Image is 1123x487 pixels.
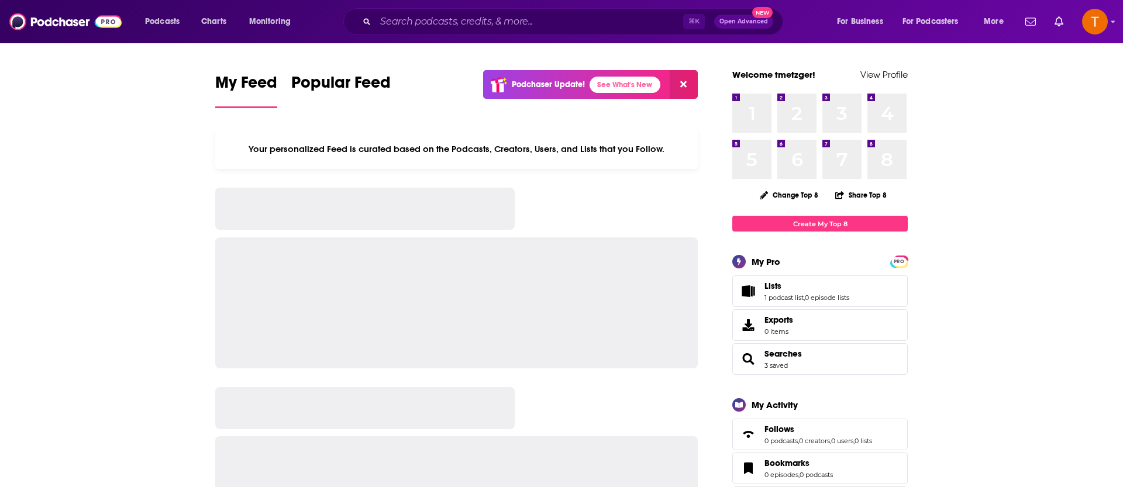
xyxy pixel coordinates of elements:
a: Bookmarks [764,458,833,468]
span: Bookmarks [732,453,908,484]
span: Exports [764,315,793,325]
a: Searches [736,351,760,367]
a: 0 users [831,437,853,445]
a: 1 podcast list [764,293,804,302]
a: 0 episode lists [805,293,849,302]
a: Bookmarks [736,460,760,476]
a: Popular Feed [291,72,391,108]
span: ⌘ K [683,14,705,29]
span: Charts [201,13,226,30]
a: 0 creators [799,437,830,445]
span: Bookmarks [764,458,809,468]
a: Lists [736,283,760,299]
button: open menu [137,12,195,31]
span: Follows [732,419,908,450]
span: My Feed [215,72,277,99]
a: 0 episodes [764,471,798,479]
div: Your personalized Feed is curated based on the Podcasts, Creators, Users, and Lists that you Follow. [215,129,698,169]
a: 0 lists [855,437,872,445]
span: Lists [764,281,781,291]
button: Change Top 8 [753,188,825,202]
span: , [830,437,831,445]
a: Charts [194,12,233,31]
a: Show notifications dropdown [1050,12,1068,32]
button: open menu [895,12,976,31]
button: Open AdvancedNew [714,15,773,29]
a: 0 podcasts [764,437,798,445]
a: Show notifications dropdown [1021,12,1041,32]
button: open menu [241,12,306,31]
span: Exports [736,317,760,333]
a: Welcome tmetzger! [732,69,815,80]
span: For Podcasters [902,13,959,30]
span: Searches [732,343,908,375]
span: , [853,437,855,445]
img: Podchaser - Follow, Share and Rate Podcasts [9,11,122,33]
span: Popular Feed [291,72,391,99]
a: 3 saved [764,361,788,369]
span: Logged in as tmetzger [1082,9,1108,34]
a: Create My Top 8 [732,216,908,232]
a: See What's New [590,77,660,93]
a: Searches [764,348,802,359]
span: New [752,7,773,18]
div: My Pro [752,256,780,267]
a: My Feed [215,72,277,108]
a: Lists [764,281,849,291]
a: View Profile [860,69,908,80]
button: Share Top 8 [835,184,887,206]
div: Search podcasts, credits, & more... [354,8,794,35]
span: Follows [764,424,794,434]
p: Podchaser Update! [512,80,585,89]
input: Search podcasts, credits, & more... [376,12,683,31]
span: More [984,13,1004,30]
a: PRO [892,257,906,265]
span: 0 items [764,327,793,336]
span: For Business [837,13,883,30]
a: Exports [732,309,908,341]
button: Show profile menu [1082,9,1108,34]
span: Lists [732,275,908,307]
span: Monitoring [249,13,291,30]
a: Follows [764,424,872,434]
a: 0 podcasts [800,471,833,479]
span: , [804,293,805,302]
button: open menu [829,12,898,31]
div: My Activity [752,399,798,410]
a: Follows [736,426,760,443]
img: User Profile [1082,9,1108,34]
span: , [798,437,799,445]
span: , [798,471,800,479]
button: open menu [976,12,1018,31]
span: Open Advanced [719,19,768,25]
span: Podcasts [145,13,180,30]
